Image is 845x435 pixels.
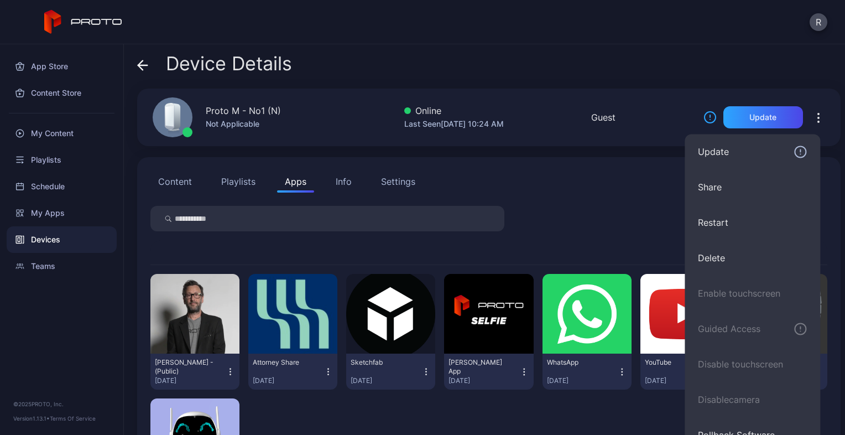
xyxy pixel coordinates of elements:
[253,376,324,385] div: [DATE]
[723,106,803,128] button: Update
[685,382,820,417] button: Disablecamera
[206,104,281,117] div: Proto M - No1 (N)
[645,376,716,385] div: [DATE]
[591,111,616,124] div: Guest
[698,145,807,158] div: Update
[547,358,608,367] div: WhatsApp
[749,113,776,122] div: Update
[253,358,333,385] button: Attorney Share[DATE]
[373,170,423,193] button: Settings
[645,358,706,367] div: YouTube
[685,240,820,276] button: Delete
[448,376,519,385] div: [DATE]
[7,200,117,226] a: My Apps
[404,104,504,117] div: Online
[685,205,820,240] button: Restart
[328,170,359,193] button: Info
[698,322,760,335] div: Guided Access
[13,415,50,422] span: Version 1.13.1 •
[155,358,216,376] div: David N Persona - (Public)
[206,117,281,131] div: Not Applicable
[155,358,235,385] button: [PERSON_NAME] - (Public)[DATE]
[448,358,529,385] button: [PERSON_NAME] App[DATE]
[7,80,117,106] a: Content Store
[448,358,509,376] div: David Selfie App
[685,169,820,205] button: Share
[7,173,117,200] a: Schedule
[7,53,117,80] a: App Store
[351,358,411,367] div: Sketchfab
[645,358,725,385] button: YouTube[DATE]
[7,226,117,253] a: Devices
[404,117,504,131] div: Last Seen [DATE] 10:24 AM
[7,253,117,279] a: Teams
[166,53,292,74] span: Device Details
[7,120,117,147] a: My Content
[547,358,627,385] button: WhatsApp[DATE]
[155,376,226,385] div: [DATE]
[685,276,820,311] button: Enable touchscreen
[213,170,263,193] button: Playlists
[351,376,421,385] div: [DATE]
[50,415,96,422] a: Terms Of Service
[7,147,117,173] a: Playlists
[13,400,110,408] div: © 2025 PROTO, Inc.
[810,13,827,31] button: R
[336,175,352,188] div: Info
[685,346,820,382] button: Disable touchscreen
[547,376,618,385] div: [DATE]
[351,358,431,385] button: Sketchfab[DATE]
[381,175,415,188] div: Settings
[150,170,200,193] button: Content
[277,170,314,193] button: Apps
[685,311,820,346] button: Guided Access
[685,134,820,169] button: Update
[253,358,314,367] div: Attorney Share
